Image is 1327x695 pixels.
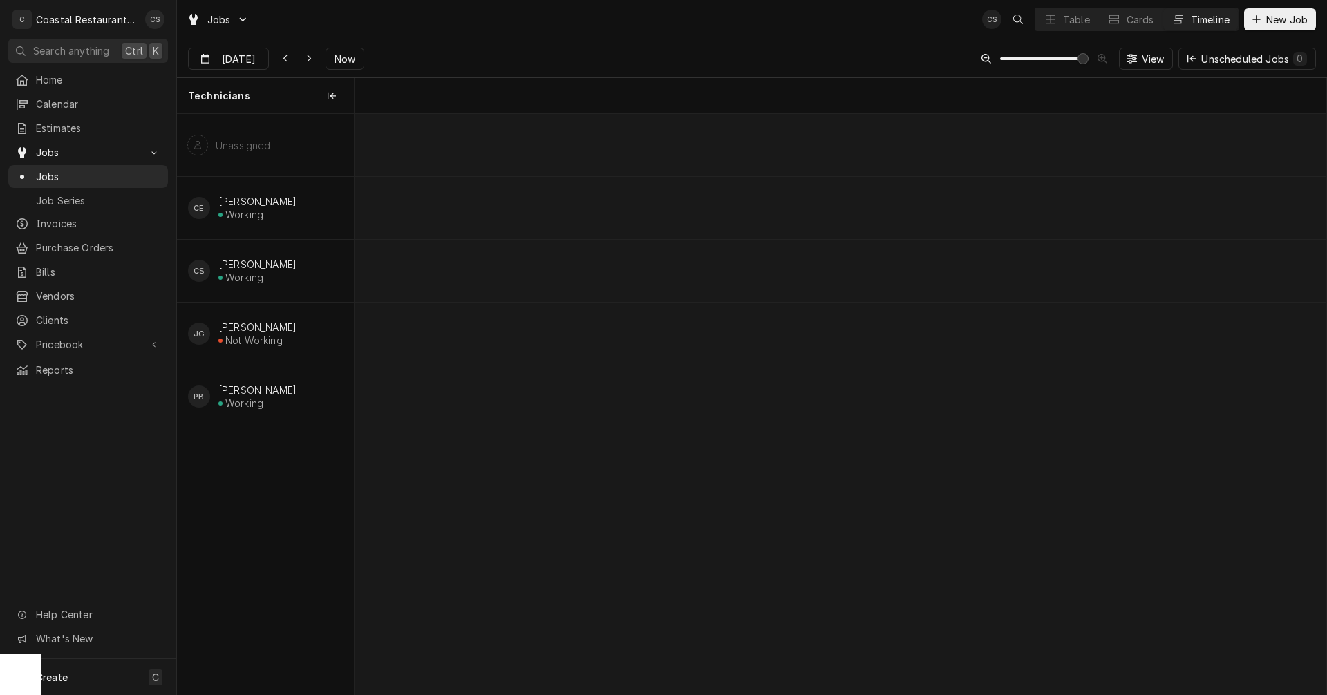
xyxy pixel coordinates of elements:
[1201,52,1307,66] div: Unscheduled Jobs
[188,323,210,345] div: JG
[36,97,161,111] span: Calendar
[8,333,168,356] a: Go to Pricebook
[36,121,161,135] span: Estimates
[188,260,210,282] div: Chris Sockriter's Avatar
[36,672,68,683] span: Create
[181,8,254,31] a: Go to Jobs
[218,384,297,396] div: [PERSON_NAME]
[8,189,168,212] a: Job Series
[188,89,250,103] span: Technicians
[188,48,269,70] button: [DATE]
[188,197,210,219] div: CE
[188,197,210,219] div: Carlos Espin's Avatar
[125,44,143,58] span: Ctrl
[225,397,263,409] div: Working
[8,260,168,283] a: Bills
[1119,48,1174,70] button: View
[8,309,168,332] a: Clients
[225,272,263,283] div: Working
[36,193,161,208] span: Job Series
[188,385,210,408] div: PB
[36,337,140,352] span: Pricebook
[8,627,168,650] a: Go to What's New
[36,363,161,377] span: Reports
[188,385,210,408] div: Phill Blush's Avatar
[1296,51,1304,66] div: 0
[33,44,109,58] span: Search anything
[177,78,354,114] div: Technicians column. SPACE for context menu
[8,359,168,381] a: Reports
[218,196,297,207] div: [PERSON_NAME]
[8,236,168,259] a: Purchase Orders
[36,313,161,327] span: Clients
[1007,8,1029,30] button: Open search
[36,12,138,27] div: Coastal Restaurant Repair
[188,260,210,282] div: CS
[36,607,160,622] span: Help Center
[1127,12,1154,27] div: Cards
[1244,8,1316,30] button: New Job
[8,285,168,307] a: Vendors
[152,670,159,685] span: C
[1063,12,1090,27] div: Table
[36,169,161,184] span: Jobs
[36,73,161,87] span: Home
[1263,12,1310,27] span: New Job
[145,10,164,29] div: Chris Sockriter's Avatar
[1178,48,1316,70] button: Unscheduled Jobs0
[8,603,168,626] a: Go to Help Center
[8,212,168,235] a: Invoices
[225,334,283,346] div: Not Working
[8,39,168,63] button: Search anythingCtrlK
[36,240,161,255] span: Purchase Orders
[355,114,1326,694] div: normal
[218,258,297,270] div: [PERSON_NAME]
[1191,12,1230,27] div: Timeline
[153,44,159,58] span: K
[36,216,161,231] span: Invoices
[982,10,1001,29] div: CS
[177,114,354,694] div: left
[36,631,160,646] span: What's New
[216,140,271,151] div: Unassigned
[982,10,1001,29] div: Chris Sockriter's Avatar
[207,12,231,27] span: Jobs
[145,10,164,29] div: CS
[8,165,168,188] a: Jobs
[188,323,210,345] div: James Gatton's Avatar
[8,93,168,115] a: Calendar
[225,209,263,220] div: Working
[36,265,161,279] span: Bills
[332,52,358,66] span: Now
[218,321,297,333] div: [PERSON_NAME]
[12,10,32,29] div: C
[8,141,168,164] a: Go to Jobs
[36,289,161,303] span: Vendors
[36,145,140,160] span: Jobs
[1139,52,1167,66] span: View
[8,117,168,140] a: Estimates
[326,48,364,70] button: Now
[8,68,168,91] a: Home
